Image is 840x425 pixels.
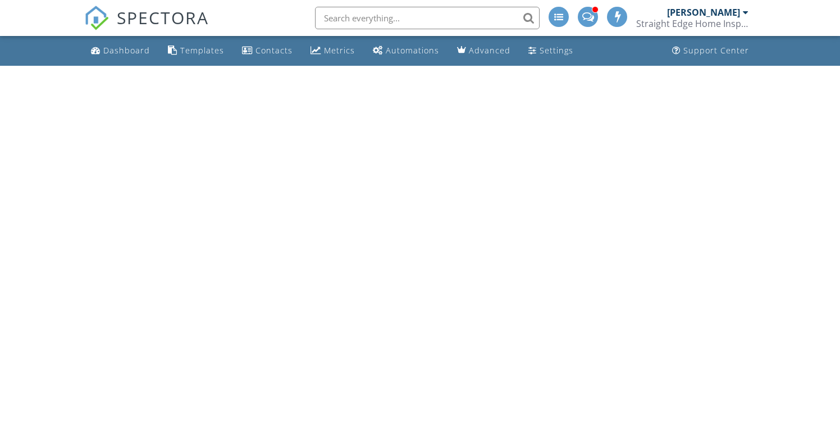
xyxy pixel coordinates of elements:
[469,45,510,56] div: Advanced
[636,18,748,29] div: Straight Edge Home Inspections
[255,45,293,56] div: Contacts
[163,40,229,61] a: Templates
[667,7,740,18] div: [PERSON_NAME]
[86,40,154,61] a: Dashboard
[306,40,359,61] a: Metrics
[180,45,224,56] div: Templates
[386,45,439,56] div: Automations
[117,6,209,29] span: SPECTORA
[683,45,749,56] div: Support Center
[453,40,515,61] a: Advanced
[238,40,297,61] a: Contacts
[315,7,540,29] input: Search everything...
[84,6,109,30] img: The Best Home Inspection Software - Spectora
[668,40,754,61] a: Support Center
[540,45,573,56] div: Settings
[103,45,150,56] div: Dashboard
[368,40,444,61] a: Automations (Advanced)
[524,40,578,61] a: Settings
[324,45,355,56] div: Metrics
[84,15,209,39] a: SPECTORA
